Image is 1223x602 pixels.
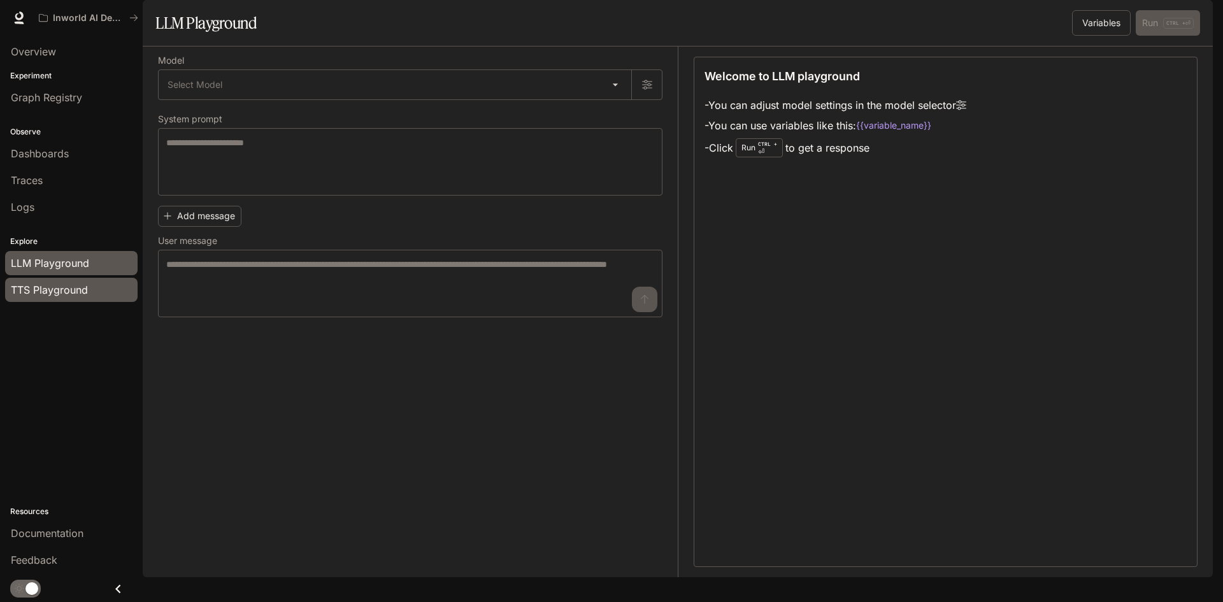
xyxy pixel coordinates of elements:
p: User message [158,236,217,245]
p: System prompt [158,115,222,124]
div: Run [736,138,783,157]
li: - You can use variables like this: [704,115,966,136]
p: Welcome to LLM playground [704,68,860,85]
p: Model [158,56,184,65]
p: ⏎ [758,140,777,155]
p: CTRL + [758,140,777,148]
li: - Click to get a response [704,136,966,160]
div: Select Model [159,70,631,99]
span: Select Model [168,78,222,91]
p: Inworld AI Demos [53,13,124,24]
button: Variables [1072,10,1131,36]
h1: LLM Playground [155,10,257,36]
button: All workspaces [33,5,144,31]
button: Add message [158,206,241,227]
code: {{variable_name}} [856,119,931,132]
li: - You can adjust model settings in the model selector [704,95,966,115]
